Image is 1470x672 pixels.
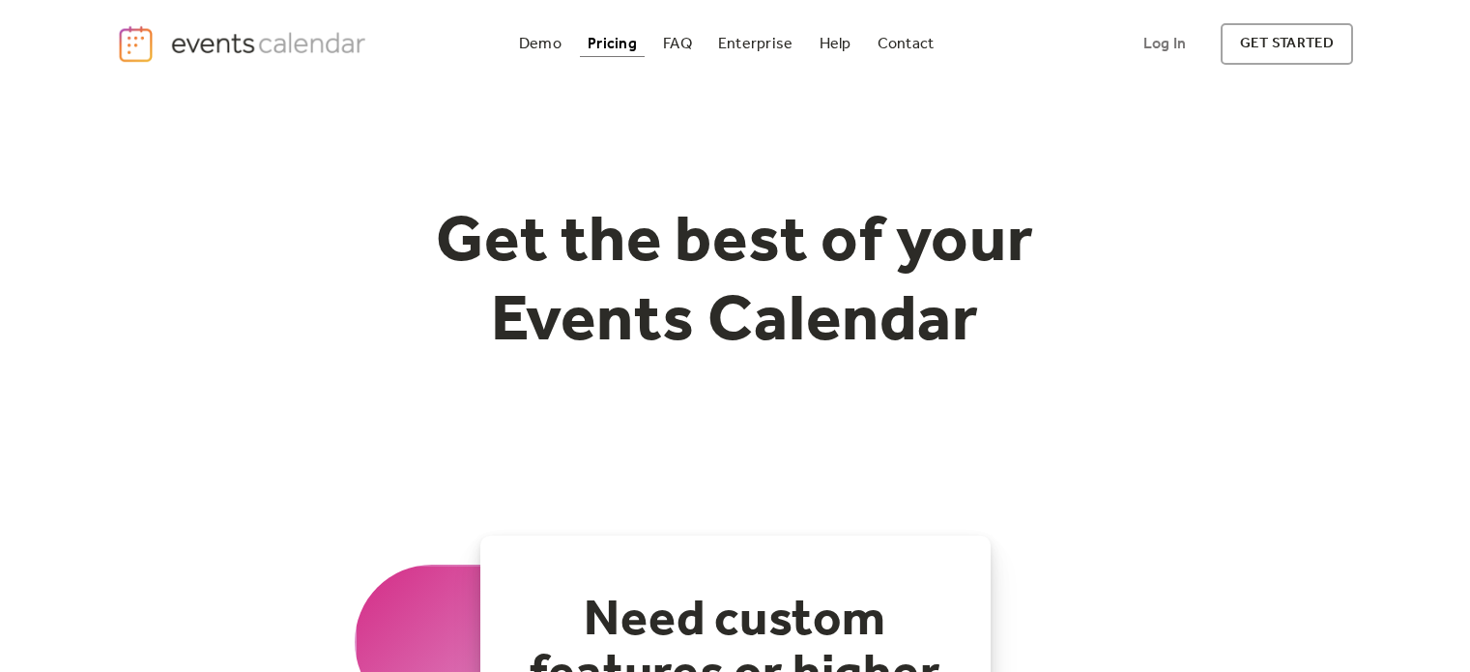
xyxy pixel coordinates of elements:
div: Pricing [588,39,637,49]
div: Contact [878,39,935,49]
div: Demo [519,39,562,49]
div: Help [820,39,851,49]
div: FAQ [663,39,692,49]
a: Contact [870,31,942,57]
a: Demo [511,31,569,57]
a: FAQ [655,31,700,57]
div: Enterprise [718,39,793,49]
a: Pricing [580,31,645,57]
a: Log In [1124,23,1205,65]
a: Enterprise [710,31,800,57]
a: get started [1221,23,1353,65]
a: Help [812,31,859,57]
h1: Get the best of your Events Calendar [364,204,1107,362]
